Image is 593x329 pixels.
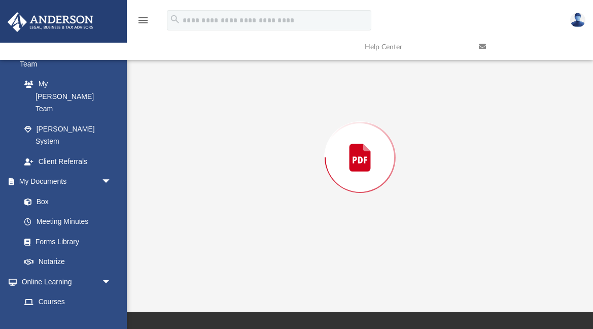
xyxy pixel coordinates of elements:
[7,272,122,292] a: Online Learningarrow_drop_down
[14,74,117,119] a: My [PERSON_NAME] Team
[169,14,181,25] i: search
[357,27,471,67] a: Help Center
[14,151,122,172] a: Client Referrals
[14,292,122,312] a: Courses
[7,172,122,192] a: My Documentsarrow_drop_down
[101,172,122,192] span: arrow_drop_down
[137,19,149,26] a: menu
[570,13,585,27] img: User Pic
[14,212,122,232] a: Meeting Minutes
[5,12,96,32] img: Anderson Advisors Platinum Portal
[14,119,122,151] a: [PERSON_NAME] System
[137,14,149,26] i: menu
[14,252,122,272] a: Notarize
[14,191,117,212] a: Box
[14,232,117,252] a: Forms Library
[101,272,122,292] span: arrow_drop_down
